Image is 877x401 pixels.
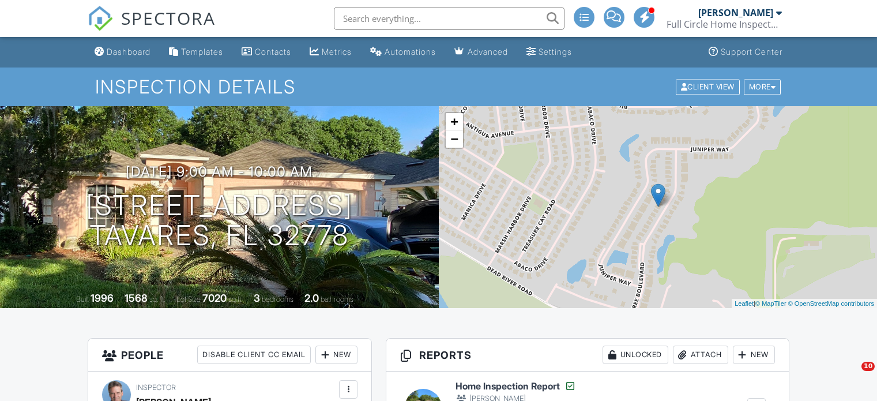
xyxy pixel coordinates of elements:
[107,47,150,57] div: Dashboard
[86,190,353,252] h1: [STREET_ADDRESS] Tavares, FL 32778
[91,292,114,304] div: 1996
[255,47,291,57] div: Contacts
[305,42,356,63] a: Metrics
[237,42,296,63] a: Contacts
[386,339,789,372] h3: Reports
[322,47,352,57] div: Metrics
[228,295,243,303] span: sq.ft.
[334,7,564,30] input: Search everything...
[468,47,508,57] div: Advanced
[197,346,311,364] div: Disable Client CC Email
[698,7,773,18] div: [PERSON_NAME]
[744,79,781,95] div: More
[262,295,293,303] span: bedrooms
[321,295,353,303] span: bathrooms
[673,346,728,364] div: Attach
[446,113,463,130] a: Zoom in
[450,42,513,63] a: Advanced
[676,79,740,95] div: Client View
[733,346,775,364] div: New
[181,47,223,57] div: Templates
[304,292,319,304] div: 2.0
[385,47,436,57] div: Automations
[732,299,877,309] div: |
[366,42,441,63] a: Automations (Advanced)
[539,47,572,57] div: Settings
[90,42,155,63] a: Dashboard
[861,362,875,371] span: 10
[667,18,782,30] div: Full Circle Home Inspectors
[202,292,227,304] div: 7020
[125,292,148,304] div: 1568
[176,295,201,303] span: Lot Size
[164,42,228,63] a: Templates
[88,339,371,372] h3: People
[788,300,874,307] a: © OpenStreetMap contributors
[136,383,176,392] span: Inspector
[675,82,743,91] a: Client View
[149,295,165,303] span: sq. ft.
[88,16,216,40] a: SPECTORA
[254,292,260,304] div: 3
[704,42,787,63] a: Support Center
[721,47,782,57] div: Support Center
[456,380,576,392] h6: Home Inspection Report
[121,6,216,30] span: SPECTORA
[95,77,782,97] h1: Inspection Details
[76,295,89,303] span: Built
[315,346,357,364] div: New
[755,300,786,307] a: © MapTiler
[88,6,113,31] img: The Best Home Inspection Software - Spectora
[735,300,754,307] a: Leaflet
[603,346,668,364] div: Unlocked
[446,130,463,148] a: Zoom out
[522,42,577,63] a: Settings
[126,164,313,179] h3: [DATE] 9:00 am - 10:00 am
[838,362,865,389] iframe: Intercom live chat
